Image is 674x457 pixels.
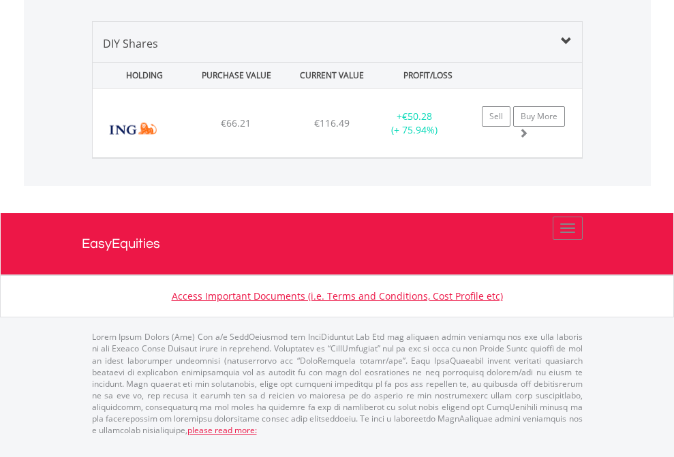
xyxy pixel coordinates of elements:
[82,213,593,274] a: EasyEquities
[402,110,432,123] span: €50.28
[482,106,510,127] a: Sell
[286,63,378,88] div: CURRENT VALUE
[190,63,283,88] div: PURCHASE VALUE
[513,106,565,127] a: Buy More
[382,63,474,88] div: PROFIT/LOSS
[187,424,257,436] a: please read more:
[103,36,158,51] span: DIY Shares
[99,106,168,154] img: EQU.NL.INGA.png
[94,63,187,88] div: HOLDING
[372,110,457,137] div: + (+ 75.94%)
[92,331,583,436] p: Lorem Ipsum Dolors (Ame) Con a/e SeddOeiusmod tem InciDiduntut Lab Etd mag aliquaen admin veniamq...
[172,289,503,302] a: Access Important Documents (i.e. Terms and Conditions, Cost Profile etc)
[221,116,251,129] span: €66.21
[314,116,350,129] span: €116.49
